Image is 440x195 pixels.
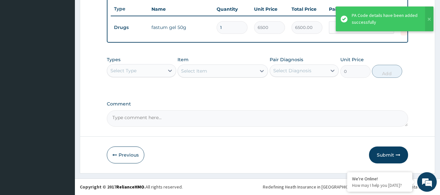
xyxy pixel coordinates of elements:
div: Select Type [110,67,136,74]
label: Types [107,57,121,63]
th: Pair Diagnosis [326,3,397,16]
textarea: Type your message and hit 'Enter' [3,128,124,150]
td: fastum gel 50g [148,21,213,34]
div: Minimize live chat window [107,3,122,19]
th: Actions [397,3,430,16]
span: [MEDICAL_DATA] [335,24,366,31]
div: We're Online! [352,176,407,182]
th: Quantity [213,3,251,16]
p: How may I help you today? [352,183,407,188]
strong: Copyright © 2017 . [80,184,146,190]
label: Pair Diagnosis [270,56,303,63]
span: We're online! [38,57,90,123]
button: Previous [107,146,144,163]
button: Submit [369,146,408,163]
th: Name [148,3,213,16]
a: RelianceHMO [116,184,144,190]
div: Redefining Heath Insurance in [GEOGRAPHIC_DATA] using Telemedicine and Data Science! [263,184,435,190]
label: Item [177,56,189,63]
div: PA Code details have been added successfully [352,12,419,26]
div: Chat with us now [34,36,109,45]
label: Unit Price [340,56,364,63]
th: Type [111,3,148,15]
footer: All rights reserved. [75,178,440,195]
label: Comment [107,101,408,107]
td: Drugs [111,21,148,34]
button: Add [372,65,402,78]
div: Select Diagnosis [273,67,311,74]
th: Total Price [288,3,326,16]
th: Unit Price [251,3,288,16]
img: d_794563401_company_1708531726252_794563401 [12,33,26,49]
